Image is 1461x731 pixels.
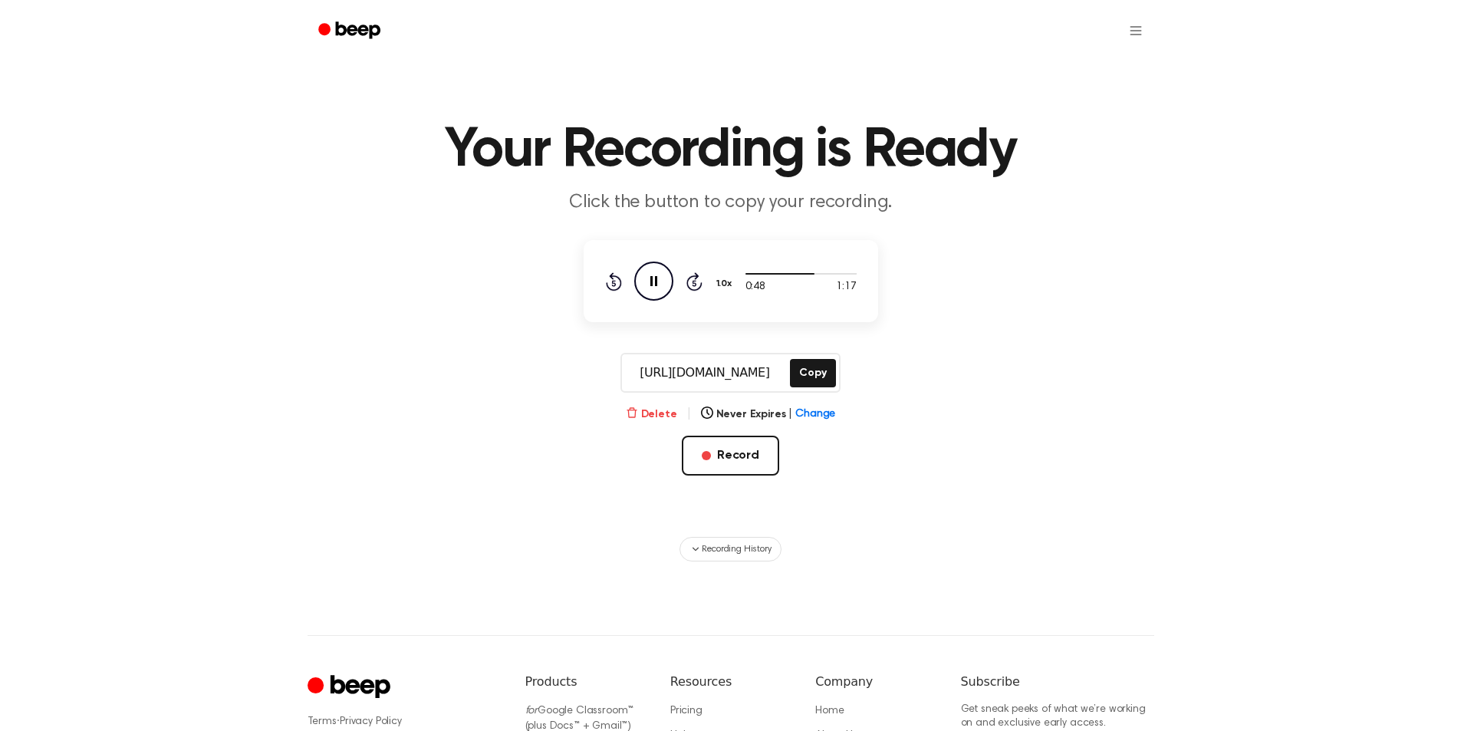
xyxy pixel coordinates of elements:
[338,123,1124,178] h1: Your Recording is Ready
[836,279,856,295] span: 1:17
[745,279,765,295] span: 0:48
[626,407,677,423] button: Delete
[715,271,738,297] button: 1.0x
[795,407,835,423] span: Change
[686,405,692,423] span: |
[1117,12,1154,49] button: Open menu
[702,542,771,556] span: Recording History
[525,706,538,716] i: for
[308,714,501,729] div: ·
[308,673,394,703] a: Cruip
[815,706,844,716] a: Home
[436,190,1025,216] p: Click the button to copy your recording.
[340,716,402,727] a: Privacy Policy
[670,673,791,691] h6: Resources
[308,716,337,727] a: Terms
[815,673,936,691] h6: Company
[682,436,779,476] button: Record
[961,703,1154,730] p: Get sneak peeks of what we’re working on and exclusive early access.
[790,359,835,387] button: Copy
[308,16,394,46] a: Beep
[679,537,781,561] button: Recording History
[788,407,792,423] span: |
[525,673,646,691] h6: Products
[961,673,1154,691] h6: Subscribe
[670,706,703,716] a: Pricing
[701,407,836,423] button: Never Expires|Change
